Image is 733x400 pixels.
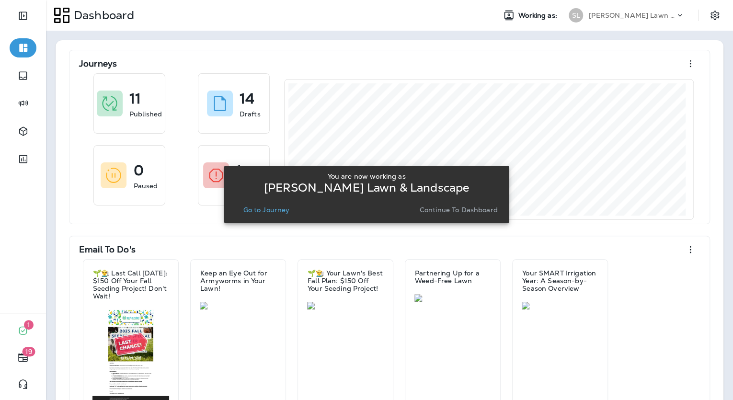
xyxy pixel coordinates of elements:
[79,245,136,254] p: Email To Do's
[200,302,276,309] img: df0f5721-12ad-4484-89c4-ceb98de08963.jpg
[200,269,276,292] p: Keep an Eye Out for Armyworms in Your Lawn!
[10,321,36,340] button: 1
[243,206,289,214] p: Go to Journey
[420,206,498,214] p: Continue to Dashboard
[93,269,169,300] p: 🌱👨‍🌾 Last Call [DATE]: $150 Off Your Fall Seeding Project! Don't Wait!
[24,320,34,330] span: 1
[129,109,162,119] p: Published
[264,184,469,192] p: [PERSON_NAME] Lawn & Landscape
[10,6,36,25] button: Expand Sidebar
[706,7,723,24] button: Settings
[522,269,598,292] p: Your SMART Irrigation Year: A Season-by-Season Overview
[23,347,35,356] span: 19
[239,203,293,217] button: Go to Journey
[133,166,143,175] p: 0
[327,172,405,180] p: You are now working as
[589,11,675,19] p: [PERSON_NAME] Lawn & Landscape
[518,11,559,20] span: Working as:
[522,302,598,309] img: d1d710f2-ed6b-459a-85ce-0637dbef2d0c.jpg
[79,59,117,69] p: Journeys
[416,203,502,217] button: Continue to Dashboard
[70,8,134,23] p: Dashboard
[133,181,158,191] p: Paused
[129,94,141,103] p: 11
[569,8,583,23] div: SL
[10,348,36,367] button: 19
